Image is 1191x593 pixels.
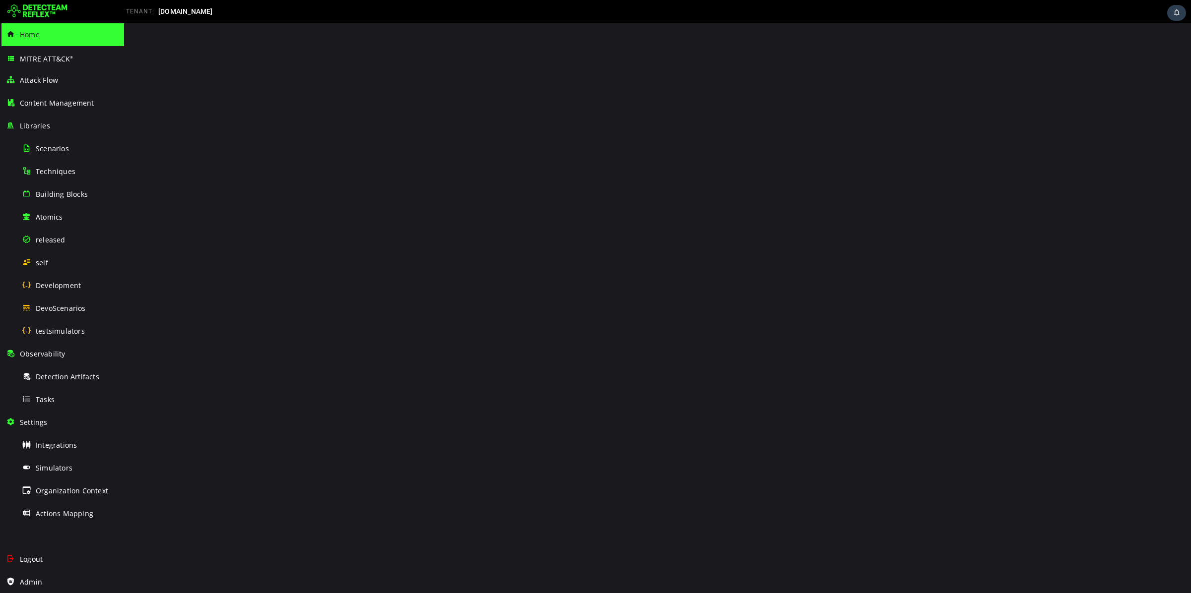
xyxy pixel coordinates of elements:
[36,509,93,518] span: Actions Mapping
[126,8,154,15] span: TENANT:
[20,417,48,427] span: Settings
[36,258,48,267] span: self
[36,235,66,244] span: released
[36,486,108,495] span: Organization Context
[20,98,94,108] span: Content Management
[7,3,67,19] img: Detecteam logo
[20,121,50,130] span: Libraries
[36,144,69,153] span: Scenarios
[36,167,75,176] span: Techniques
[36,281,81,290] span: Development
[36,463,72,473] span: Simulators
[1167,5,1186,21] div: Task Notifications
[36,372,99,381] span: Detection Artifacts
[20,577,42,587] span: Admin
[36,189,88,199] span: Building Blocks
[20,54,73,63] span: MITRE ATT&CK
[20,349,66,358] span: Observability
[36,303,86,313] span: DevoScenarios
[36,326,85,336] span: testsimulators
[158,7,213,15] span: [DOMAIN_NAME]
[36,440,77,450] span: Integrations
[20,554,43,564] span: Logout
[36,212,63,222] span: Atomics
[20,75,58,85] span: Attack Flow
[70,55,73,59] sup: ®
[20,30,40,39] span: Home
[36,395,55,404] span: Tasks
